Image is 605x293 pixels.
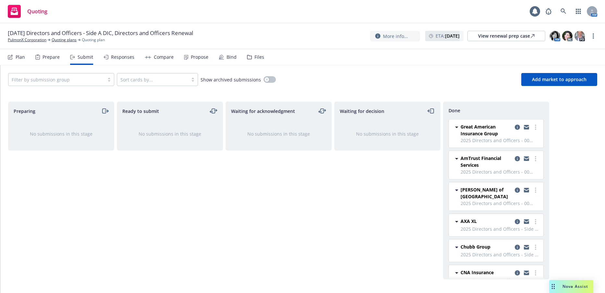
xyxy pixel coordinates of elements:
div: Propose [191,55,208,60]
a: more [532,155,539,163]
span: Quoting plan [82,37,105,43]
a: Switch app [572,5,585,18]
a: copy logging email [513,123,521,131]
div: Responses [111,55,134,60]
a: more [532,218,539,226]
span: Waiting for acknowledgment [231,108,295,115]
span: AmTrust Financial Services [461,155,512,168]
a: copy logging email [513,243,521,251]
a: View renewal prep case [467,31,545,41]
span: 2025 Directors and Officers - 00 IQUW/Inigo $5M Primary [461,168,539,175]
span: More info... [383,33,408,40]
div: No submissions in this stage [236,130,321,137]
span: Done [449,107,460,114]
a: moveLeftRight [318,107,326,115]
span: [DATE] Directors and Officers - Side A DIC, Directors and Officers Renewal [8,29,193,37]
span: Chubb Group [461,243,490,250]
a: Quoting plans [52,37,77,43]
span: 2025 Directors and Officers - Side A DIC - Side A DIC 04 XL $5M xs $20M [461,226,539,232]
div: Bind [227,55,237,60]
a: copy logging email [523,243,530,251]
span: Nova Assist [562,284,588,289]
a: more [589,32,597,40]
span: 2025 Directors and Officers - 00 IQUW/Inigo $5M Primary [461,137,539,144]
div: Drag to move [549,280,557,293]
span: Add market to approach [532,76,586,82]
a: copy logging email [523,269,530,277]
a: moveLeftRight [210,107,217,115]
a: copy logging email [513,155,521,163]
a: copy logging email [523,186,530,194]
strong: [DATE] [445,33,460,39]
span: Quoting [27,9,47,14]
span: 2025 Directors and Officers - Side A DIC - 03 Chubb $5M xs $15M Lead [461,251,539,258]
span: CNA Insurance [461,269,494,276]
div: No submissions in this stage [128,130,212,137]
a: Quoting [5,2,50,20]
a: more [532,269,539,277]
a: copy logging email [523,123,530,131]
a: copy logging email [513,269,521,277]
a: Search [557,5,570,18]
div: Compare [154,55,174,60]
a: moveLeft [427,107,435,115]
a: copy logging email [523,155,530,163]
span: Great American Insurance Group [461,123,512,137]
div: Submit [78,55,93,60]
div: View renewal prep case [478,31,535,41]
span: Preparing [14,108,35,115]
img: photo [574,31,585,41]
img: photo [562,31,573,41]
a: Report a Bug [542,5,555,18]
button: Nova Assist [549,280,593,293]
button: More info... [370,31,420,42]
div: Plan [16,55,25,60]
div: Prepare [43,55,60,60]
a: copy logging email [523,218,530,226]
a: copy logging email [513,218,521,226]
a: PulmonX Corporation [8,37,46,43]
a: moveRight [101,107,109,115]
div: No submissions in this stage [19,130,104,137]
div: Files [254,55,264,60]
span: [PERSON_NAME] of [GEOGRAPHIC_DATA] [461,186,512,200]
a: more [532,123,539,131]
span: ETA : [436,32,460,39]
span: Show archived submissions [201,76,261,83]
button: Add market to approach [521,73,597,86]
a: more [532,186,539,194]
a: more [532,243,539,251]
span: Waiting for decision [340,108,384,115]
span: Ready to submit [122,108,159,115]
span: AXA XL [461,218,477,225]
span: 2025 Directors and Officers - 00 IQUW/Inigo $5M Primary [461,200,539,207]
img: photo [550,31,560,41]
div: No submissions in this stage [345,130,430,137]
a: copy logging email [513,186,521,194]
